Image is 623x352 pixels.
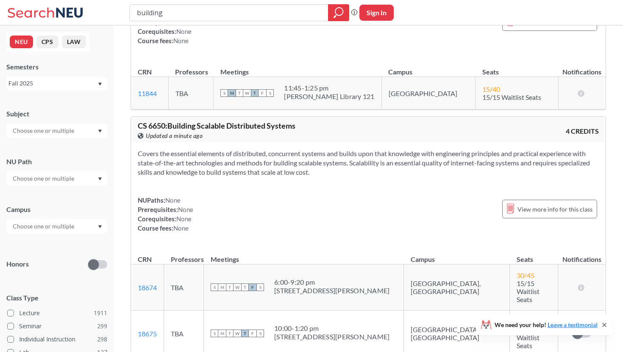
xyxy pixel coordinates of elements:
p: Honors [6,259,29,269]
svg: Dropdown arrow [98,82,102,86]
span: 298 [97,335,107,344]
div: NU Path [6,157,107,166]
span: T [226,330,234,337]
div: 11:45 - 1:25 pm [284,84,374,92]
input: Choose one or multiple [8,173,80,184]
div: NUPaths: Prerequisites: Corequisites: Course fees: [138,195,193,233]
span: 1911 [94,308,107,318]
div: [STREET_ADDRESS][PERSON_NAME] [274,333,389,341]
td: [GEOGRAPHIC_DATA] [381,77,476,110]
td: [GEOGRAPHIC_DATA], [GEOGRAPHIC_DATA] [404,264,510,311]
th: Professors [168,59,214,77]
span: None [176,27,192,35]
span: 299 [97,322,107,331]
div: Dropdown arrow [6,124,107,138]
a: 11844 [138,89,157,97]
button: Sign In [359,5,394,21]
span: 20/20 Waitlist Seats [517,325,540,349]
th: Campus [404,246,510,264]
span: S [266,89,274,97]
section: Covers the essential elements of distributed, concurrent systems and builds upon that knowledge w... [138,149,599,177]
span: Updated a minute ago [146,131,203,140]
div: 6:00 - 9:20 pm [274,278,389,286]
th: Meetings [204,246,404,264]
span: S [220,89,228,97]
span: F [249,283,256,291]
span: Class Type [6,293,107,302]
a: Leave a testimonial [548,321,598,328]
span: M [218,330,226,337]
th: Notifications [558,59,606,77]
td: TBA [164,264,204,311]
div: CRN [138,67,152,77]
span: None [178,206,193,213]
button: CPS [36,36,58,48]
span: W [234,330,241,337]
span: T [241,330,249,337]
span: 4 CREDITS [566,126,599,136]
span: None [173,224,189,232]
span: None [173,37,189,44]
svg: Dropdown arrow [98,129,102,133]
th: Seats [510,246,558,264]
div: magnifying glass [328,4,349,21]
div: Fall 2025Dropdown arrow [6,77,107,90]
td: TBA [168,77,214,110]
span: We need your help! [495,322,598,328]
a: 18675 [138,330,157,338]
div: Dropdown arrow [6,219,107,234]
th: Seats [476,59,558,77]
svg: Dropdown arrow [98,225,102,228]
span: F [249,330,256,337]
th: Notifications [558,246,606,264]
span: M [218,283,226,291]
div: [PERSON_NAME] Library 121 [284,92,374,101]
label: Seminar [7,321,107,332]
div: Semesters [6,62,107,71]
span: 15 / 40 [482,85,500,93]
span: 15/15 Waitlist Seats [517,279,540,303]
span: CS 6650 : Building Scalable Distributed Systems [138,121,295,130]
span: S [256,283,264,291]
span: View more info for this class [517,204,592,214]
th: Meetings [214,59,381,77]
label: Lecture [7,308,107,319]
span: M [228,89,236,97]
div: 10:00 - 1:20 pm [274,324,389,333]
span: S [211,283,218,291]
input: Class, professor, course number, "phrase" [136,5,322,20]
input: Choose one or multiple [8,221,80,231]
input: Choose one or multiple [8,126,80,136]
span: W [234,283,241,291]
th: Campus [381,59,476,77]
div: Dropdown arrow [6,171,107,186]
th: Professors [164,246,204,264]
label: Individual Instruction [7,334,107,345]
svg: Dropdown arrow [98,177,102,181]
span: S [256,330,264,337]
span: None [176,215,192,223]
span: S [211,330,218,337]
div: Subject [6,109,107,118]
span: 30 / 45 [517,271,534,279]
div: CRN [138,255,152,264]
svg: magnifying glass [334,7,344,19]
div: Campus [6,205,107,214]
span: T [226,283,234,291]
div: [STREET_ADDRESS][PERSON_NAME] [274,286,389,295]
a: 18674 [138,283,157,291]
span: W [243,89,251,97]
span: T [241,283,249,291]
button: LAW [62,36,86,48]
div: Fall 2025 [8,79,97,88]
button: NEU [10,36,33,48]
span: 15/15 Waitlist Seats [482,93,541,101]
span: None [165,196,181,204]
div: NUPaths: Prerequisites: Corequisites: Course fees: [138,8,238,45]
span: T [251,89,259,97]
span: F [259,89,266,97]
span: T [236,89,243,97]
